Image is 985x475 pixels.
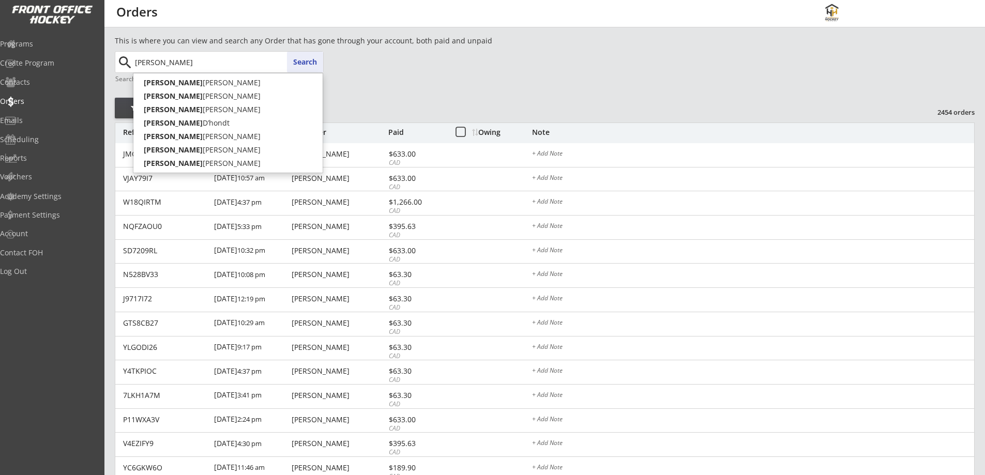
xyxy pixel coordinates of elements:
[532,271,974,279] div: + Add Note
[389,328,444,336] div: CAD
[532,440,974,448] div: + Add Note
[237,246,265,255] font: 10:32 pm
[389,207,444,216] div: CAD
[115,75,145,82] div: Search by
[123,223,208,230] div: NQFZAOU0
[144,158,203,168] strong: [PERSON_NAME]
[133,52,323,72] input: Start typing name...
[292,247,386,254] div: [PERSON_NAME]
[532,367,974,376] div: + Add Note
[237,173,265,182] font: 10:57 am
[389,400,444,409] div: CAD
[388,129,444,136] div: Paid
[292,150,386,158] div: [PERSON_NAME]
[214,433,289,456] div: [DATE]
[472,129,532,136] div: Owing
[389,150,444,158] div: $633.00
[237,342,262,351] font: 9:17 pm
[292,271,386,278] div: [PERSON_NAME]
[292,440,386,447] div: [PERSON_NAME]
[532,392,974,400] div: + Add Note
[389,440,444,447] div: $395.63
[389,295,444,302] div: $63.30
[123,367,208,375] div: Y4TKPIOC
[133,76,323,89] p: [PERSON_NAME]
[237,390,262,400] font: 3:41 pm
[133,130,323,143] p: [PERSON_NAME]
[237,318,265,327] font: 10:29 am
[292,129,386,136] div: Organizer
[123,416,208,423] div: P11WXA3V
[292,223,386,230] div: [PERSON_NAME]
[389,247,444,254] div: $633.00
[214,264,289,287] div: [DATE]
[389,159,444,167] div: CAD
[389,198,444,206] div: $1,266.00
[237,415,262,424] font: 2:24 pm
[214,167,289,191] div: [DATE]
[389,416,444,423] div: $633.00
[133,89,323,103] p: [PERSON_NAME]
[237,463,265,472] font: 11:46 am
[133,143,323,157] p: [PERSON_NAME]
[389,344,444,351] div: $63.30
[123,319,208,327] div: GTS8CB27
[389,175,444,182] div: $633.00
[237,270,265,279] font: 10:08 pm
[214,312,289,335] div: [DATE]
[214,191,289,214] div: [DATE]
[532,150,974,159] div: + Add Note
[133,157,323,170] p: [PERSON_NAME]
[214,409,289,432] div: [DATE]
[214,240,289,263] div: [DATE]
[292,198,386,206] div: [PERSON_NAME]
[292,416,386,423] div: [PERSON_NAME]
[532,344,974,352] div: + Add Note
[389,367,444,375] div: $63.30
[921,108,975,117] div: 2454 orders
[123,198,208,206] div: W18QIRTM
[389,376,444,385] div: CAD
[123,129,207,136] div: Reference #
[123,464,208,471] div: YC6GKW6O
[214,216,289,239] div: [DATE]
[389,424,444,433] div: CAD
[123,344,208,351] div: YLGODI26
[389,448,444,457] div: CAD
[237,439,262,448] font: 4:30 pm
[532,295,974,303] div: + Add Note
[292,464,386,471] div: [PERSON_NAME]
[214,385,289,408] div: [DATE]
[389,319,444,327] div: $63.30
[237,366,262,376] font: 4:37 pm
[123,271,208,278] div: N528BV33
[116,54,133,71] button: search
[144,91,203,101] strong: [PERSON_NAME]
[292,319,386,327] div: [PERSON_NAME]
[237,222,262,231] font: 5:33 pm
[532,175,974,183] div: + Add Note
[389,303,444,312] div: CAD
[532,416,974,424] div: + Add Note
[144,78,203,87] strong: [PERSON_NAME]
[292,344,386,351] div: [PERSON_NAME]
[292,392,386,399] div: [PERSON_NAME]
[237,294,265,303] font: 12:19 pm
[389,231,444,240] div: CAD
[389,271,444,278] div: $63.30
[123,150,208,158] div: JMO0WJ8F
[389,183,444,192] div: CAD
[532,464,974,472] div: + Add Note
[292,175,386,182] div: [PERSON_NAME]
[115,103,174,114] div: Filter
[144,118,203,128] strong: [PERSON_NAME]
[133,103,323,116] p: [PERSON_NAME]
[532,198,974,207] div: + Add Note
[292,295,386,302] div: [PERSON_NAME]
[123,440,208,447] div: V4EZIFY9
[389,223,444,230] div: $395.63
[532,247,974,255] div: + Add Note
[389,352,444,361] div: CAD
[532,129,974,136] div: Note
[144,131,203,141] strong: [PERSON_NAME]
